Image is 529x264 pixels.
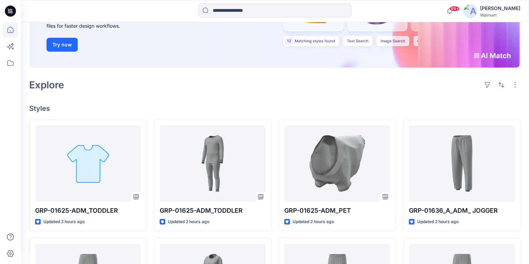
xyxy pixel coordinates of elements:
button: Try now [47,38,78,52]
p: Updated 2 hours ago [43,218,85,226]
h4: Styles [29,104,521,113]
h2: Explore [29,79,64,90]
p: GRP-01625-ADM_PET [284,206,390,215]
div: Walmart [480,12,520,18]
a: GRP-01625-ADM_TODDLER [160,125,266,202]
p: Updated 2 hours ago [417,218,459,226]
p: Updated 2 hours ago [293,218,334,226]
a: GRP-01636_A_ADM_ JOGGER [409,125,515,202]
span: 99+ [449,6,460,11]
a: GRP-01625-ADM_TODDLER [35,125,141,202]
img: avatar [463,4,477,18]
div: [PERSON_NAME] [480,4,520,12]
p: GRP-01625-ADM_TODDLER [160,206,266,215]
p: GRP-01636_A_ADM_ JOGGER [409,206,515,215]
p: GRP-01625-ADM_TODDLER [35,206,141,215]
p: Updated 2 hours ago [168,218,209,226]
a: GRP-01625-ADM_PET [284,125,390,202]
